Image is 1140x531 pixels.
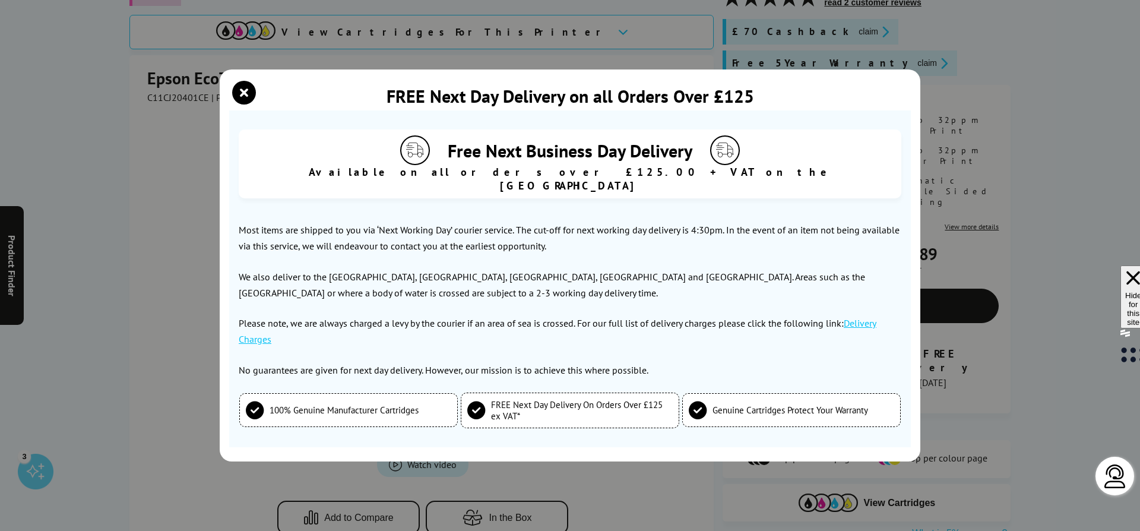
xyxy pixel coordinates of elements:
[245,165,895,192] span: Available on all orders over £125.00 + VAT on the [GEOGRAPHIC_DATA]
[239,222,901,254] p: Most items are shipped to you via ‘Next Working Day’ courier service. The cut-off for next workin...
[270,404,419,416] span: 100% Genuine Manufacturer Cartridges
[239,269,901,301] p: We also deliver to the [GEOGRAPHIC_DATA], [GEOGRAPHIC_DATA], [GEOGRAPHIC_DATA], [GEOGRAPHIC_DATA]...
[491,399,673,422] span: FREE Next Day Delivery On Orders Over £125 ex VAT*
[239,362,901,378] p: No guarantees are given for next day delivery. However, our mission is to achieve this where poss...
[1103,464,1127,488] img: user-headset-light.svg
[712,404,868,416] span: Genuine Cartridges Protect Your Warranty
[235,84,253,102] button: close modal
[448,139,692,162] span: Free Next Business Day Delivery
[239,315,901,347] p: Please note, we are always charged a levy by the courier if an area of sea is crossed. For our fu...
[387,84,754,108] div: FREE Next Day Delivery on all Orders Over £125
